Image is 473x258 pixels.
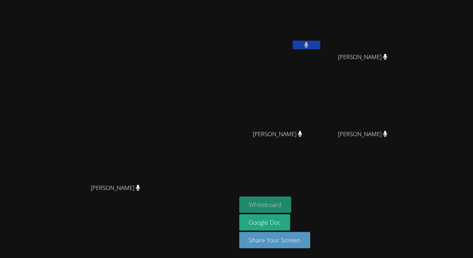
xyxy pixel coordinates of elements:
[338,52,387,62] span: [PERSON_NAME]
[338,129,387,139] span: [PERSON_NAME]
[253,129,302,139] span: [PERSON_NAME]
[239,214,291,231] a: Google Doc
[239,232,311,248] button: Share Your Screen
[239,197,292,213] button: Whiteboard
[91,183,140,193] span: [PERSON_NAME]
